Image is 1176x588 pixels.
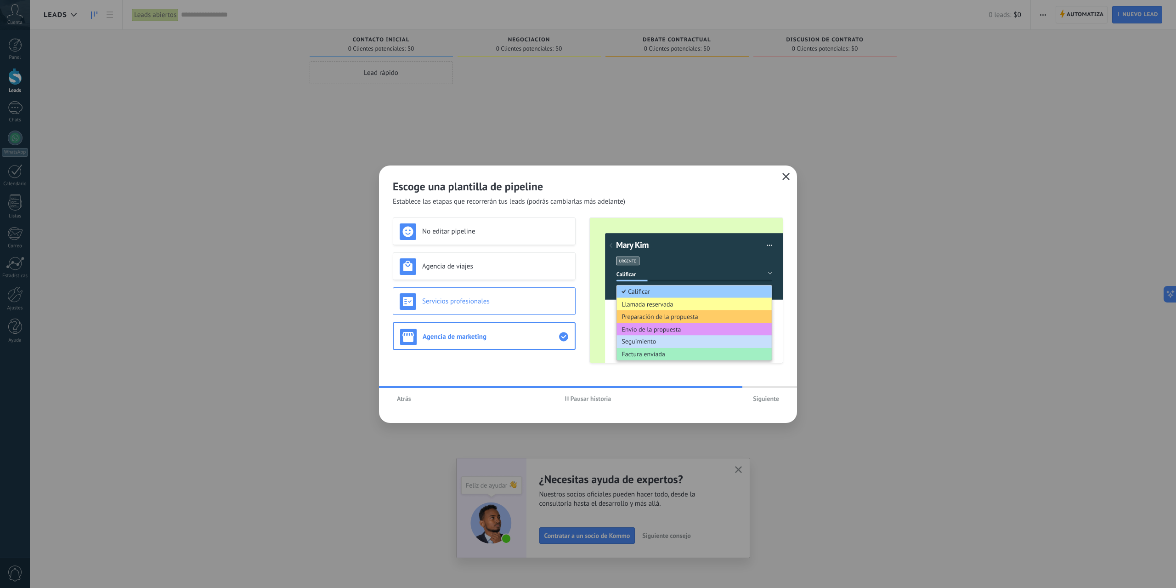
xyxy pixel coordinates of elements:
[422,297,569,306] h3: Servicios profesionales
[393,179,783,194] h2: Escoge una plantilla de pipeline
[393,392,415,405] button: Atrás
[571,395,611,402] span: Pausar historia
[753,395,779,402] span: Siguiente
[422,227,569,236] h3: No editar pipeline
[749,392,783,405] button: Siguiente
[393,197,625,206] span: Establece las etapas que recorrerán tus leads (podrás cambiarlas más adelante)
[561,392,616,405] button: Pausar historia
[423,332,559,341] h3: Agencia de marketing
[422,262,569,271] h3: Agencia de viajes
[397,395,411,402] span: Atrás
